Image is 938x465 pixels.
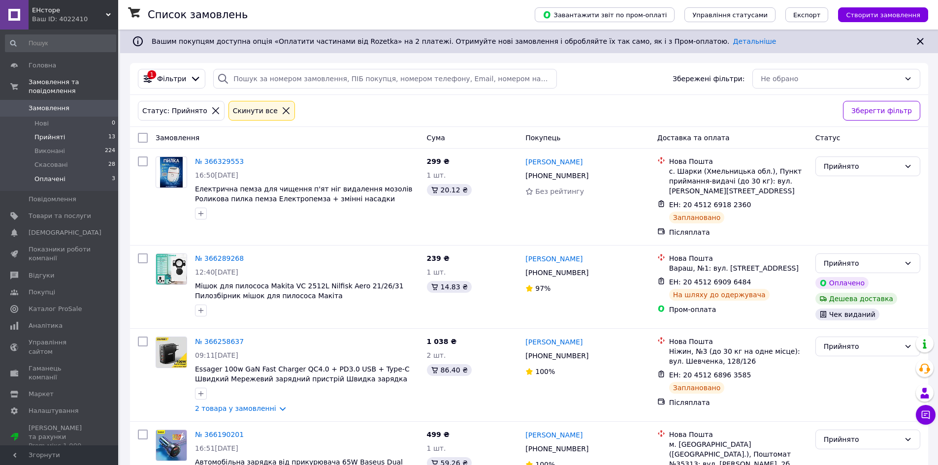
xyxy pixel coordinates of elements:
[916,405,936,425] button: Чат з покупцем
[815,309,879,320] div: Чек виданий
[523,266,590,279] div: [PHONE_NUMBER]
[32,15,118,24] div: Ваш ID: 4022410
[523,349,590,363] div: [PHONE_NUMBER]
[105,147,115,155] span: 224
[427,184,472,196] div: 20.12 ₴
[29,441,91,450] div: Prom мікс 1 000
[669,398,808,407] div: Післяплата
[427,254,450,262] span: 239 ₴
[108,160,115,169] span: 28
[824,434,900,445] div: Прийнято
[29,228,101,237] span: [DEMOGRAPHIC_DATA]
[195,338,244,345] a: № 366258637
[112,119,115,128] span: 0
[525,254,582,264] a: [PERSON_NAME]
[29,424,91,451] span: [PERSON_NAME] та рахунки
[843,101,920,121] button: Зберегти фільтр
[427,338,457,345] span: 1 038 ₴
[669,289,770,301] div: На шляху до одержувача
[156,254,187,284] img: Фото товару
[195,365,410,383] a: Essager 100w GaN Fast Charger QC4.0 + PD3.0 USB + Type-C Швидкий Мережевий зарядний пристрій Швид...
[669,346,808,366] div: Ніжин, №3 (до 30 кг на одне місце): вул. Шевченка, 128/126
[34,133,65,142] span: Прийняті
[684,7,776,22] button: Управління статусами
[657,134,730,142] span: Доставка та оплата
[34,147,65,155] span: Виконані
[195,254,244,262] a: № 366289268
[427,444,446,452] span: 1 шт.
[815,277,869,289] div: Оплачено
[851,105,912,116] span: Зберегти фільтр
[525,134,560,142] span: Покупець
[673,74,744,84] span: Збережені фільтри:
[535,187,584,195] span: Без рейтингу
[195,444,238,452] span: 16:51[DATE]
[195,351,238,359] span: 09:11[DATE]
[535,368,555,375] span: 100%
[427,268,446,276] span: 1 шт.
[29,406,79,415] span: Налаштування
[525,337,582,347] a: [PERSON_NAME]
[29,104,69,113] span: Замовлення
[156,134,199,142] span: Замовлення
[669,430,808,439] div: Нова Пошта
[793,11,821,19] span: Експорт
[824,161,900,172] div: Прийнято
[824,341,900,352] div: Прийнято
[846,11,920,19] span: Створити замовлення
[156,337,187,367] img: Фото товару
[157,74,186,84] span: Фільтри
[29,288,55,297] span: Покупці
[29,195,76,204] span: Повідомлення
[195,431,244,438] a: № 366190201
[669,382,725,394] div: Заплановано
[669,263,808,273] div: Вараш, №1: вул. [STREET_ADDRESS]
[427,171,446,179] span: 1 шт.
[29,338,91,356] span: Управління сайтом
[195,171,238,179] span: 16:50[DATE]
[669,156,808,166] div: Нова Пошта
[669,212,725,223] div: Заплановано
[692,11,768,19] span: Управління статусами
[427,281,472,293] div: 14.83 ₴
[828,10,928,18] a: Створити замовлення
[29,271,54,280] span: Відгуки
[34,160,68,169] span: Скасовані
[29,61,56,70] span: Головна
[427,351,446,359] span: 2 шт.
[669,227,808,237] div: Післяплата
[34,119,49,128] span: Нові
[427,134,445,142] span: Cума
[108,133,115,142] span: 13
[838,7,928,22] button: Створити замовлення
[156,156,187,188] a: Фото товару
[195,157,244,165] a: № 366329553
[669,371,751,379] span: ЕН: 20 4512 6896 3585
[112,175,115,184] span: 3
[761,73,900,84] div: Не обрано
[195,282,404,300] a: Мішок для пилососа Makita VC 2512L Nilfisk Aero 21/26/31 Пилозбірник мішок для пилососа Макіта
[213,69,556,89] input: Пошук за номером замовлення, ПІБ покупця, номером телефону, Email, номером накладної
[525,157,582,167] a: [PERSON_NAME]
[148,9,248,21] h1: Список замовлень
[160,157,183,187] img: Фото товару
[29,305,82,313] span: Каталог ProSale
[523,169,590,183] div: [PHONE_NUMBER]
[29,212,91,220] span: Товари та послуги
[140,105,209,116] div: Статус: Прийнято
[29,390,54,399] span: Маркет
[785,7,829,22] button: Експорт
[195,185,413,203] a: Електрична пемза для чищення п'ят ніг видалення мозолів Роликова пилка пемза Електропемза + змінн...
[156,337,187,368] a: Фото товару
[733,37,776,45] a: Детальніше
[535,284,550,292] span: 97%
[669,337,808,346] div: Нова Пошта
[29,78,118,95] span: Замовлення та повідомлення
[156,430,187,461] img: Фото товару
[427,364,472,376] div: 86.40 ₴
[5,34,116,52] input: Пошук
[29,245,91,263] span: Показники роботи компанії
